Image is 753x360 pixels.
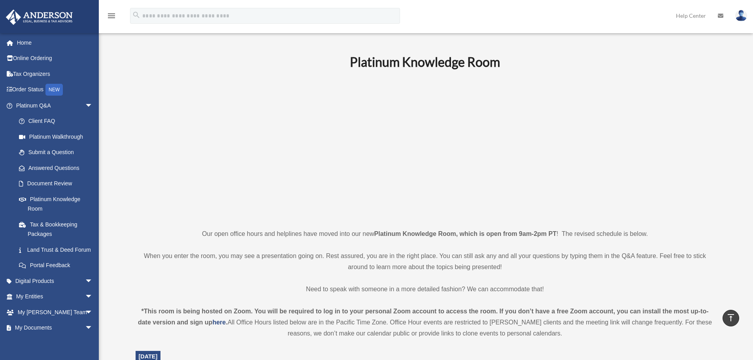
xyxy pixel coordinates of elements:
[136,306,715,339] div: All Office Hours listed below are in the Pacific Time Zone. Office Hour events are restricted to ...
[85,289,101,305] span: arrow_drop_down
[226,319,227,326] strong: .
[6,66,105,82] a: Tax Organizers
[212,319,226,326] a: here
[11,160,105,176] a: Answered Questions
[11,145,105,160] a: Submit a Question
[136,228,715,239] p: Our open office hours and helplines have moved into our new ! The revised schedule is below.
[107,14,116,21] a: menu
[306,80,544,214] iframe: 231110_Toby_KnowledgeRoom
[6,82,105,98] a: Order StatusNEW
[11,176,105,192] a: Document Review
[136,284,715,295] p: Need to speak with someone in a more detailed fashion? We can accommodate that!
[138,308,709,326] strong: *This room is being hosted on Zoom. You will be required to log in to your personal Zoom account ...
[6,320,105,336] a: My Documentsarrow_drop_down
[132,11,141,19] i: search
[107,11,116,21] i: menu
[85,320,101,336] span: arrow_drop_down
[374,230,557,237] strong: Platinum Knowledge Room, which is open from 9am-2pm PT
[136,251,715,273] p: When you enter the room, you may see a presentation going on. Rest assured, you are in the right ...
[139,353,158,360] span: [DATE]
[726,313,736,322] i: vertical_align_top
[11,191,101,217] a: Platinum Knowledge Room
[6,304,105,320] a: My [PERSON_NAME] Teamarrow_drop_down
[11,258,105,273] a: Portal Feedback
[85,304,101,320] span: arrow_drop_down
[85,273,101,289] span: arrow_drop_down
[6,35,105,51] a: Home
[11,129,105,145] a: Platinum Walkthrough
[735,10,747,21] img: User Pic
[4,9,75,25] img: Anderson Advisors Platinum Portal
[6,98,105,113] a: Platinum Q&Aarrow_drop_down
[6,289,105,305] a: My Entitiesarrow_drop_down
[11,113,105,129] a: Client FAQ
[723,310,739,326] a: vertical_align_top
[350,54,500,70] b: Platinum Knowledge Room
[11,217,105,242] a: Tax & Bookkeeping Packages
[6,51,105,66] a: Online Ordering
[85,98,101,114] span: arrow_drop_down
[6,273,105,289] a: Digital Productsarrow_drop_down
[11,242,105,258] a: Land Trust & Deed Forum
[45,84,63,96] div: NEW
